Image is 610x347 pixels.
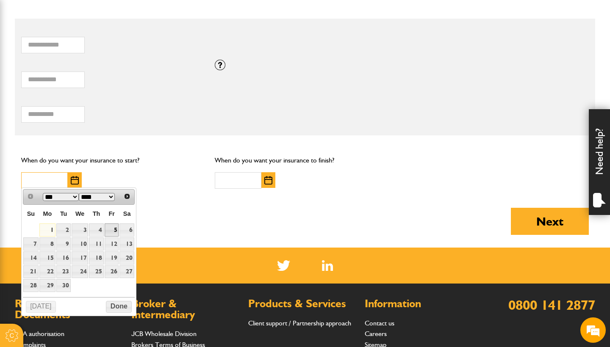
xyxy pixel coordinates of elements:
a: 9 [56,237,71,251]
a: FCA authorisation [15,330,64,338]
input: Enter your phone number [11,128,155,147]
a: 22 [39,265,56,278]
h2: Broker & Intermediary [131,298,239,320]
div: Need help? [589,109,610,215]
textarea: Type your message and hit 'Enter' [11,153,155,253]
a: 12 [105,237,119,251]
a: Careers [365,330,387,338]
span: Saturday [123,210,131,217]
a: 30 [56,279,71,292]
button: [DATE] [26,301,56,313]
h2: Products & Services [248,298,356,309]
a: Next [121,190,133,203]
a: 29 [39,279,56,292]
img: d_20077148190_company_1631870298795_20077148190 [14,47,36,59]
p: When do you want your insurance to start? [21,155,202,166]
a: 21 [23,265,38,278]
a: 23 [56,265,71,278]
img: Choose date [71,176,79,185]
a: Contact us [365,319,394,327]
img: Twitter [277,260,290,271]
a: 19 [105,251,119,264]
a: 3 [72,223,88,237]
a: 15 [39,251,56,264]
input: Enter your last name [11,78,155,97]
a: 26 [105,265,119,278]
span: Next [124,193,130,200]
a: 14 [23,251,38,264]
p: When do you want your insurance to finish? [215,155,396,166]
a: 13 [119,237,134,251]
a: 27 [119,265,134,278]
a: 5 [105,223,119,237]
h2: Information [365,298,473,309]
a: JCB Wholesale Division [131,330,197,338]
a: 6 [119,223,134,237]
img: Choose date [264,176,272,185]
span: Monday [43,210,52,217]
a: 24 [72,265,88,278]
a: 17 [72,251,88,264]
span: Tuesday [60,210,67,217]
a: 10 [72,237,88,251]
a: 20 [119,251,134,264]
a: 4 [89,223,103,237]
a: 2 [56,223,71,237]
div: Chat with us now [44,47,142,58]
a: 11 [89,237,103,251]
span: Sunday [27,210,35,217]
div: Minimize live chat window [139,4,159,25]
a: LinkedIn [322,260,333,271]
a: 25 [89,265,103,278]
em: Start Chat [115,261,154,272]
a: 0800 141 2877 [508,297,595,313]
img: Linked In [322,260,333,271]
a: 28 [23,279,38,292]
span: Wednesday [75,210,84,217]
span: Thursday [93,210,100,217]
span: Friday [108,210,114,217]
a: 8 [39,237,56,251]
a: Client support / Partnership approach [248,319,351,327]
button: Done [106,301,132,313]
a: 7 [23,237,38,251]
a: 16 [56,251,71,264]
button: Next [511,208,589,235]
a: 18 [89,251,103,264]
a: 1 [39,223,56,237]
input: Enter your email address [11,103,155,122]
h2: Regulations & Documents [15,298,123,320]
